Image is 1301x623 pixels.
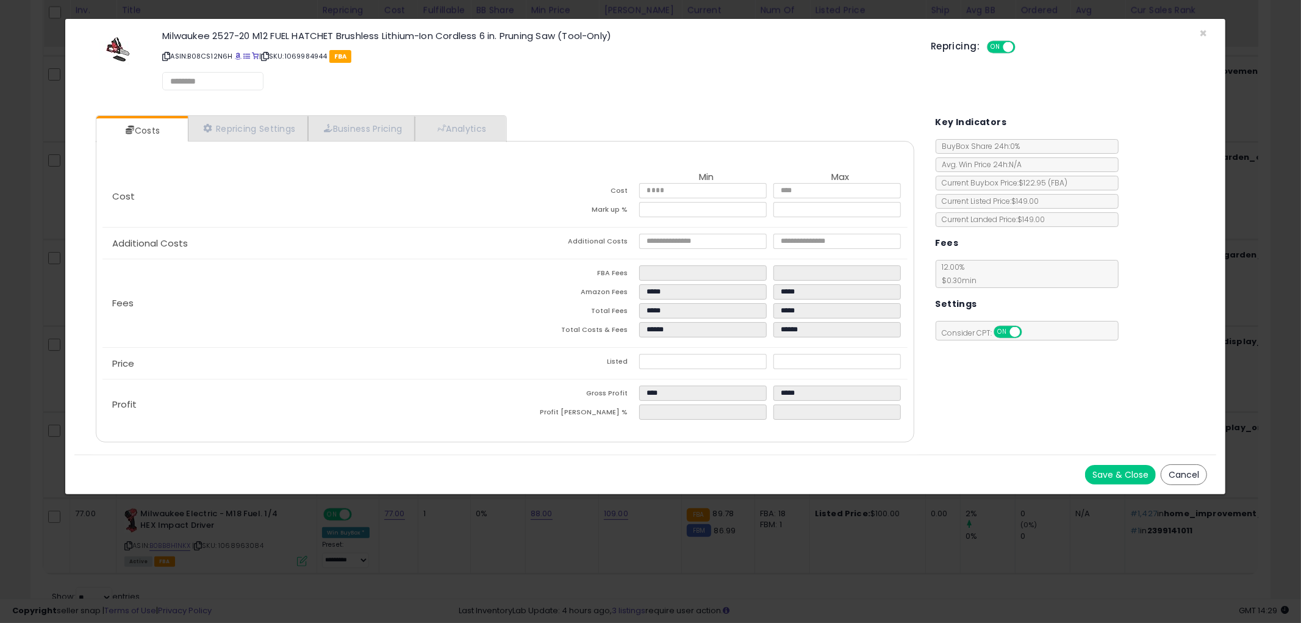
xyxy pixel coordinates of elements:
[100,31,137,68] img: 3191Ddv57xL._SL60_.jpg
[995,327,1010,337] span: ON
[505,234,639,253] td: Additional Costs
[415,116,505,141] a: Analytics
[102,298,505,308] p: Fees
[936,159,1022,170] span: Avg. Win Price 24h: N/A
[252,51,259,61] a: Your listing only
[936,214,1045,225] span: Current Landed Price: $149.00
[773,172,908,183] th: Max
[102,359,505,369] p: Price
[505,322,639,341] td: Total Costs & Fees
[102,239,505,248] p: Additional Costs
[505,386,639,405] td: Gross Profit
[235,51,242,61] a: BuyBox page
[1020,327,1039,337] span: OFF
[936,115,1007,130] h5: Key Indicators
[96,118,187,143] a: Costs
[505,354,639,373] td: Listed
[936,328,1038,338] span: Consider CPT:
[988,42,1003,52] span: ON
[936,275,977,286] span: $0.30 min
[639,172,773,183] th: Min
[936,236,959,251] h5: Fees
[1199,24,1207,42] span: ×
[931,41,980,51] h5: Repricing:
[102,400,505,409] p: Profit
[505,265,639,284] td: FBA Fees
[243,51,250,61] a: All offer listings
[308,116,415,141] a: Business Pricing
[936,178,1068,188] span: Current Buybox Price:
[936,141,1020,151] span: BuyBox Share 24h: 0%
[936,297,977,312] h5: Settings
[505,303,639,322] td: Total Fees
[505,405,639,423] td: Profit [PERSON_NAME] %
[505,284,639,303] td: Amazon Fees
[162,31,912,40] h3: Milwaukee 2527-20 M12 FUEL HATCHET Brushless Lithium-Ion Cordless 6 in. Pruning Saw (Tool-Only)
[936,196,1039,206] span: Current Listed Price: $149.00
[936,262,977,286] span: 12.00 %
[162,46,912,66] p: ASIN: B08CS12N6H | SKU: 1069984944
[1161,464,1207,485] button: Cancel
[1019,178,1068,188] span: $122.95
[505,183,639,202] td: Cost
[1014,42,1033,52] span: OFF
[102,192,505,201] p: Cost
[1048,178,1068,188] span: ( FBA )
[505,202,639,221] td: Mark up %
[1085,465,1156,484] button: Save & Close
[329,50,352,63] span: FBA
[188,116,309,141] a: Repricing Settings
